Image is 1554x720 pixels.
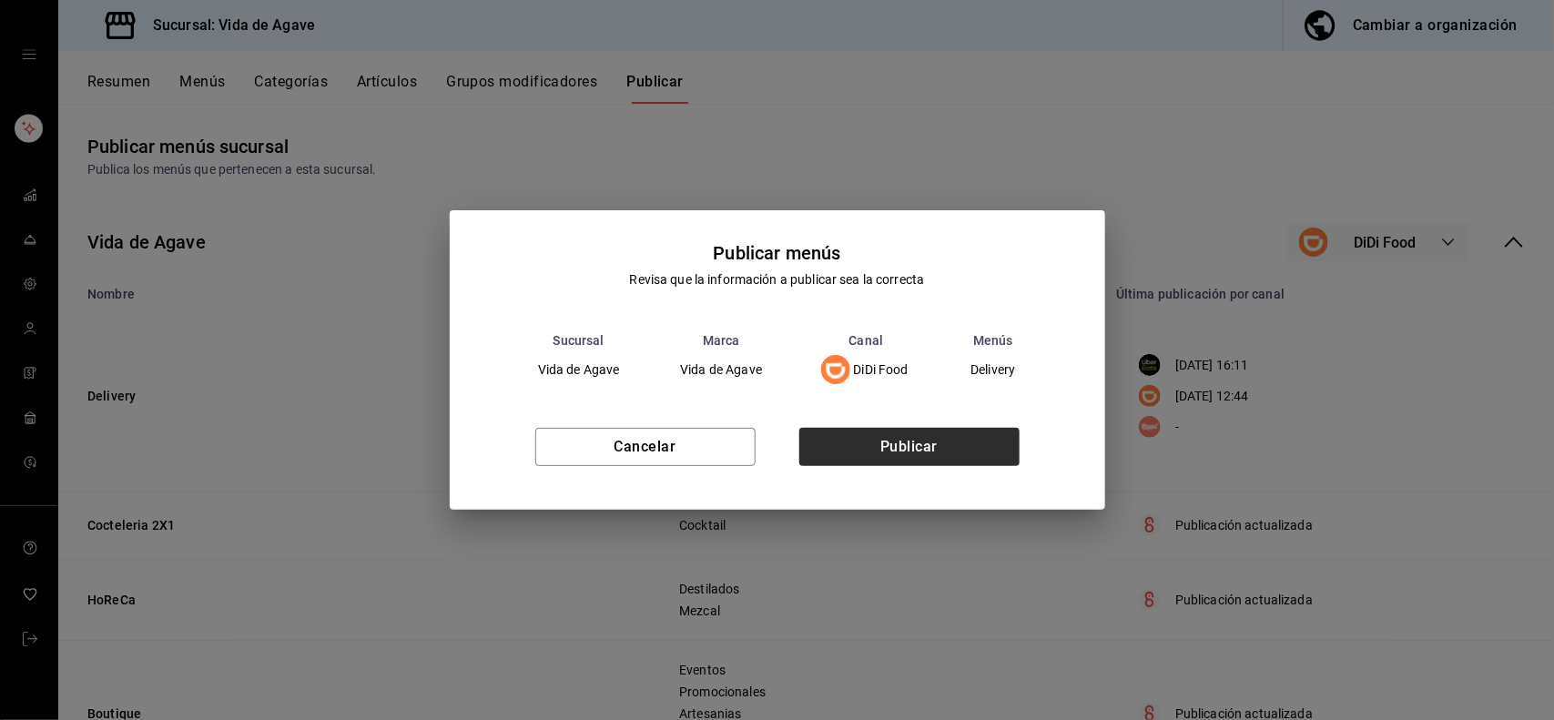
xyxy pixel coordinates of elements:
[535,428,756,466] button: Cancelar
[650,348,792,391] td: Vida de Agave
[508,333,650,348] th: Sucursal
[821,355,910,384] div: DiDi Food
[799,428,1020,466] button: Publicar
[630,270,925,289] div: Revisa que la información a publicar sea la correcta
[714,239,841,267] div: Publicar menús
[940,333,1046,348] th: Menús
[650,333,792,348] th: Marca
[792,333,940,348] th: Canal
[970,363,1016,376] span: Delivery
[508,348,650,391] td: Vida de Agave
